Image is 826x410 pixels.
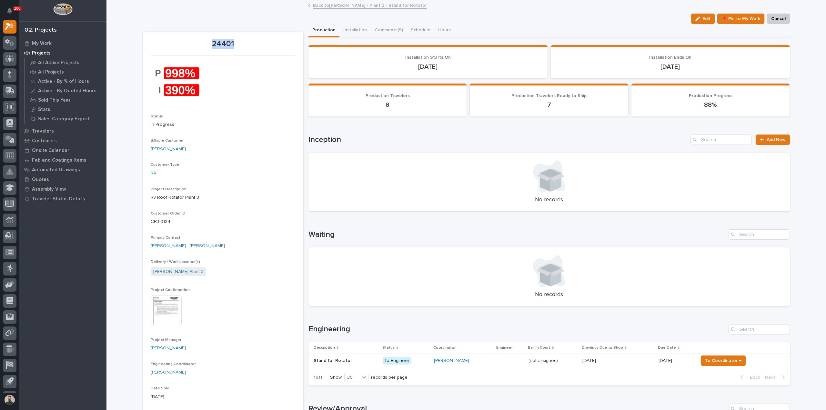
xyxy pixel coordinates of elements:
[434,24,455,37] button: Hours
[316,63,540,71] p: [DATE]
[690,135,752,145] input: Search
[38,97,71,103] p: Sold This Year
[151,345,186,352] a: [PERSON_NAME]
[3,4,16,17] button: Notifications
[345,374,360,381] div: 30
[316,101,459,109] p: 8
[32,41,52,46] p: My Work
[767,137,786,142] span: Add New
[32,50,51,56] p: Projects
[767,14,790,24] button: Cancel
[721,15,760,23] span: 📌 Pin to My Work
[659,358,693,364] p: [DATE]
[151,170,156,177] a: RV
[308,24,339,37] button: Production
[25,114,106,123] a: Sales Category Export
[25,27,57,34] div: 02. Projects
[153,268,204,275] a: [PERSON_NAME] Plant 3
[25,67,106,76] a: All Projects
[151,386,169,390] span: Date Sold
[528,344,550,351] p: Ball In Court
[38,116,89,122] p: Sales Category Export
[19,155,106,165] a: Fab and Coatings Items
[497,358,523,364] p: -
[32,196,85,202] p: Traveler Status Details
[330,375,342,380] p: Show
[151,163,179,167] span: Customer Type
[32,167,80,173] p: Automated Drawings
[496,344,513,351] p: Engineer
[151,115,163,118] span: Status
[746,375,760,380] span: Back
[151,218,296,225] p: CP3-0124
[405,55,451,60] span: Installation Starts On
[729,324,790,335] input: Search
[582,344,623,351] p: Drawings Due to Shop
[316,291,782,298] p: No records
[371,24,407,37] button: Comments (9)
[151,39,296,49] p: 24401
[25,105,106,114] a: Stats
[151,59,199,104] img: ebP_ZS1sbhi64-Mfs_3xRCdHeM802rHt2xdQrLvLkns
[529,357,559,364] p: (not assigned)
[308,353,790,368] tr: Stand for RotatorStand for Rotator To Engineer[PERSON_NAME] -(not assigned)(not assigned) [DATE][...
[639,101,782,109] p: 88%
[19,126,106,136] a: Travelers
[382,344,395,351] p: Status
[151,121,296,128] p: In Progress
[151,288,190,292] span: Project Confirmation
[32,157,86,163] p: Fab and Coatings Items
[308,230,726,239] h1: Waiting
[19,48,106,58] a: Projects
[151,139,184,143] span: Billable Customer
[729,229,790,240] div: Search
[53,3,72,15] img: Workspace Logo
[582,357,597,364] p: [DATE]
[308,135,688,145] h1: Inception
[151,146,186,153] a: [PERSON_NAME]
[383,357,411,365] div: To Engineer
[25,86,106,95] a: Active - By Quoted Hours
[32,138,57,144] p: Customers
[735,375,762,380] button: Back
[19,38,106,48] a: My Work
[151,369,186,376] a: [PERSON_NAME]
[689,94,732,98] span: Production Progress
[32,128,54,134] p: Travelers
[19,165,106,175] a: Automated Drawings
[151,243,225,249] a: [PERSON_NAME] - [PERSON_NAME]
[658,344,676,351] p: Due Date
[32,177,49,183] p: Quotes
[32,148,69,154] p: Onsite Calendar
[32,186,66,192] p: Assembly View
[478,101,620,109] p: 7
[151,362,196,366] span: Engineering Coordinator
[314,344,335,351] p: Description
[14,6,21,11] p: 100
[308,325,726,334] h1: Engineering
[371,375,408,380] p: records per page
[8,8,16,18] div: Notifications100
[701,355,746,366] button: To Coordinator →
[19,136,106,145] a: Customers
[765,375,779,380] span: Next
[756,135,790,145] a: Add New
[19,194,106,204] a: Traveler Status Details
[38,88,96,94] p: Active - By Quoted Hours
[366,94,410,98] span: Production Travelers
[314,357,353,364] p: Stand for Rotator
[434,358,469,364] a: [PERSON_NAME]
[3,393,16,407] button: users-avatar
[316,196,782,204] p: No records
[151,194,296,201] p: Rv Roof Rotator Plant 3
[151,338,181,342] span: Project Manager
[38,69,64,75] p: All Projects
[771,15,786,23] span: Cancel
[19,175,106,184] a: Quotes
[433,344,456,351] p: Coordinator
[151,394,296,400] p: [DATE]
[407,24,434,37] button: Schedule
[25,58,106,67] a: All Active Projects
